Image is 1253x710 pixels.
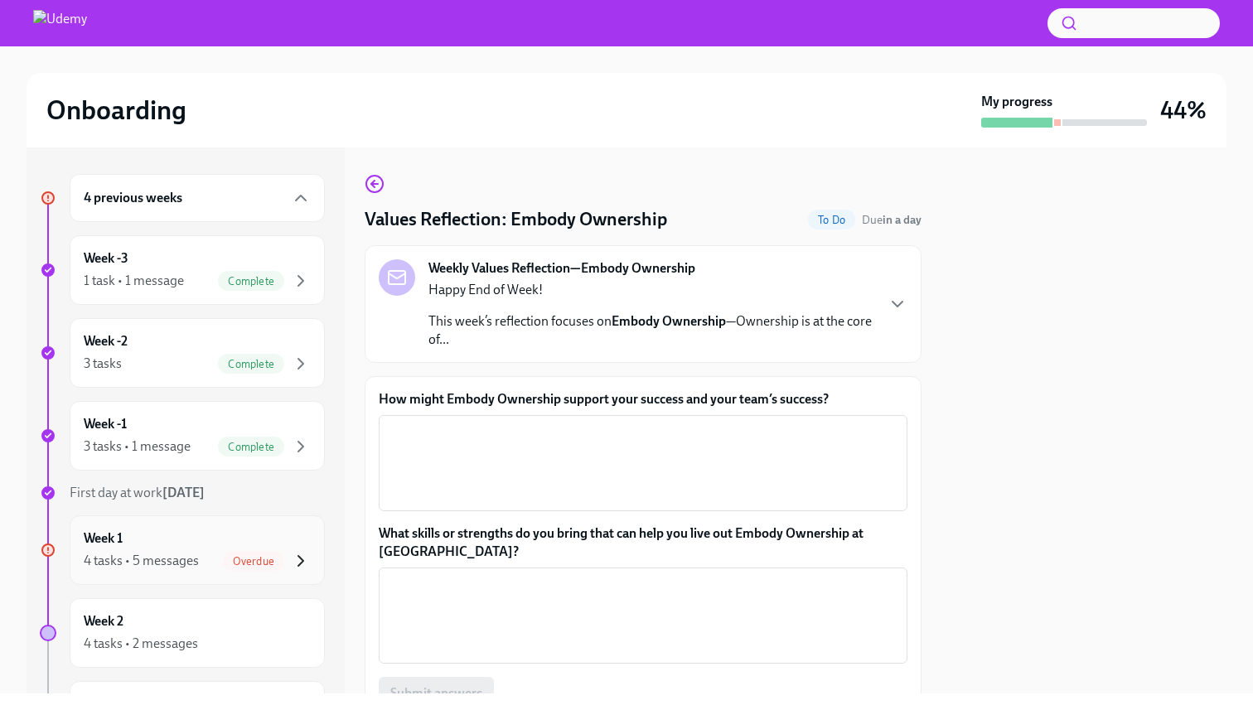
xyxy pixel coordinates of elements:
h6: Week -2 [84,332,128,350]
div: 1 task • 1 message [84,272,184,290]
h6: Week 1 [84,529,123,548]
span: First day at work [70,485,205,500]
strong: in a day [883,213,922,227]
span: Complete [218,358,284,370]
div: 4 previous weeks [70,174,325,222]
h6: Week -1 [84,415,127,433]
span: Complete [218,275,284,287]
span: September 7th, 2025 10:00 [862,212,922,228]
h6: Week 2 [84,612,123,630]
a: Week 14 tasks • 5 messagesOverdue [40,515,325,585]
a: Week -23 tasksComplete [40,318,325,388]
label: What skills or strengths do you bring that can help you live out Embody Ownership at [GEOGRAPHIC_... [379,524,907,561]
h4: Values Reflection: Embody Ownership [365,207,667,232]
div: 3 tasks [84,355,122,373]
span: Overdue [223,555,284,568]
strong: [DATE] [162,485,205,500]
a: Week 24 tasks • 2 messages [40,598,325,668]
h2: Onboarding [46,94,186,127]
strong: Embody Ownership [612,313,726,329]
a: Week -31 task • 1 messageComplete [40,235,325,305]
h6: 4 previous weeks [84,189,182,207]
div: 3 tasks • 1 message [84,437,191,456]
div: 4 tasks • 5 messages [84,552,199,570]
label: How might Embody Ownership support your success and your team’s success? [379,390,907,408]
img: Udemy [33,10,87,36]
strong: Weekly Values Reflection—Embody Ownership [428,259,695,278]
div: 4 tasks • 2 messages [84,635,198,653]
h3: 44% [1160,95,1207,125]
span: To Do [808,214,855,226]
p: This week’s reflection focuses on —Ownership is at the core of... [428,312,874,349]
a: Week -13 tasks • 1 messageComplete [40,401,325,471]
span: Complete [218,441,284,453]
p: Happy End of Week! [428,281,874,299]
strong: My progress [981,93,1052,111]
h6: Week -3 [84,249,128,268]
a: First day at work[DATE] [40,484,325,502]
span: Due [862,213,922,227]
